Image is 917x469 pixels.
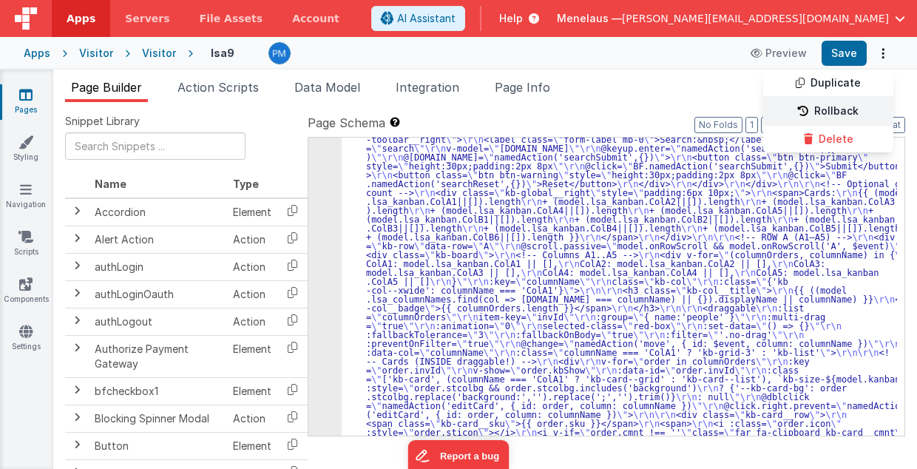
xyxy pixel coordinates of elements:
[763,70,893,152] div: Options
[200,11,263,26] span: File Assets
[557,11,622,26] span: Menelaus —
[125,11,169,26] span: Servers
[763,98,893,126] a: Rollback
[557,11,905,26] button: Menelaus — [PERSON_NAME][EMAIL_ADDRESS][DOMAIN_NAME]
[397,11,456,26] span: AI Assistant
[371,6,465,31] button: AI Assistant
[763,126,893,152] a: Delete
[499,11,523,26] span: Help
[67,11,95,26] span: Apps
[622,11,889,26] span: [PERSON_NAME][EMAIL_ADDRESS][DOMAIN_NAME]
[763,70,893,98] a: Duplicate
